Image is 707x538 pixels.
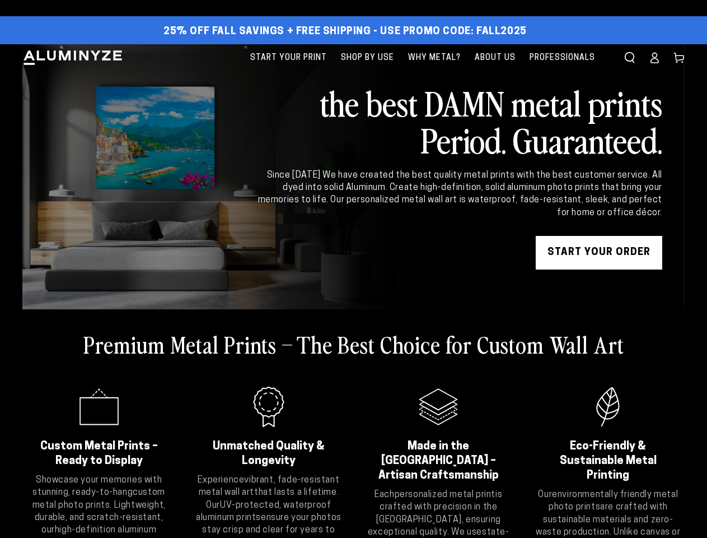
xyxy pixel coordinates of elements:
span: Professionals [530,51,595,65]
img: Aluminyze [22,49,123,66]
a: Shop By Use [335,44,400,72]
h2: Eco-Friendly & Sustainable Metal Printing [546,439,671,483]
a: About Us [469,44,521,72]
strong: UV-protected, waterproof aluminum prints [196,501,331,522]
h2: Unmatched Quality & Longevity [206,439,331,469]
h2: the best DAMN metal prints Period. Guaranteed. [256,84,662,158]
div: Since [DATE] We have created the best quality metal prints with the best customer service. All dy... [256,169,662,220]
span: Shop By Use [341,51,394,65]
strong: personalized metal print [395,490,495,499]
strong: custom metal photo prints [32,488,165,509]
h2: Custom Metal Prints – Ready to Display [36,439,161,469]
h2: Premium Metal Prints – The Best Choice for Custom Wall Art [83,330,624,359]
a: Why Metal? [402,44,466,72]
a: Professionals [524,44,601,72]
strong: environmentally friendly metal photo prints [549,490,678,512]
a: START YOUR Order [536,236,662,270]
span: Why Metal? [408,51,461,65]
span: About Us [475,51,516,65]
a: Start Your Print [245,44,333,72]
summary: Search our site [617,45,642,70]
strong: vibrant, fade-resistant metal wall art [199,476,340,497]
span: 25% off FALL Savings + Free Shipping - Use Promo Code: FALL2025 [163,26,527,38]
h2: Made in the [GEOGRAPHIC_DATA] – Artisan Craftsmanship [376,439,501,483]
span: Start Your Print [250,51,327,65]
